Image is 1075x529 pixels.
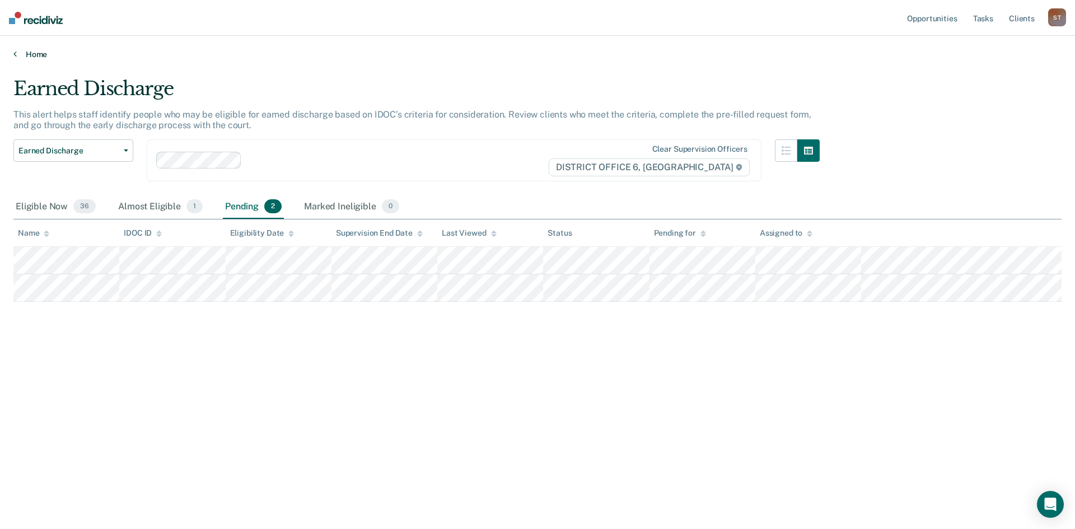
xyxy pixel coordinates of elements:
[73,199,96,214] span: 36
[13,109,811,130] p: This alert helps staff identify people who may be eligible for earned discharge based on IDOC’s c...
[9,12,63,24] img: Recidiviz
[549,158,750,176] span: DISTRICT OFFICE 6, [GEOGRAPHIC_DATA]
[13,77,820,109] div: Earned Discharge
[1037,491,1064,518] div: Open Intercom Messenger
[442,228,496,238] div: Last Viewed
[302,195,401,219] div: Marked Ineligible0
[336,228,423,238] div: Supervision End Date
[186,199,203,214] span: 1
[654,228,706,238] div: Pending for
[760,228,812,238] div: Assigned to
[13,49,1062,59] a: Home
[223,195,284,219] div: Pending2
[13,195,98,219] div: Eligible Now36
[652,144,747,154] div: Clear supervision officers
[1048,8,1066,26] div: S T
[548,228,572,238] div: Status
[18,146,119,156] span: Earned Discharge
[116,195,205,219] div: Almost Eligible1
[13,139,133,162] button: Earned Discharge
[1048,8,1066,26] button: ST
[264,199,282,214] span: 2
[382,199,399,214] span: 0
[18,228,49,238] div: Name
[124,228,162,238] div: IDOC ID
[230,228,295,238] div: Eligibility Date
